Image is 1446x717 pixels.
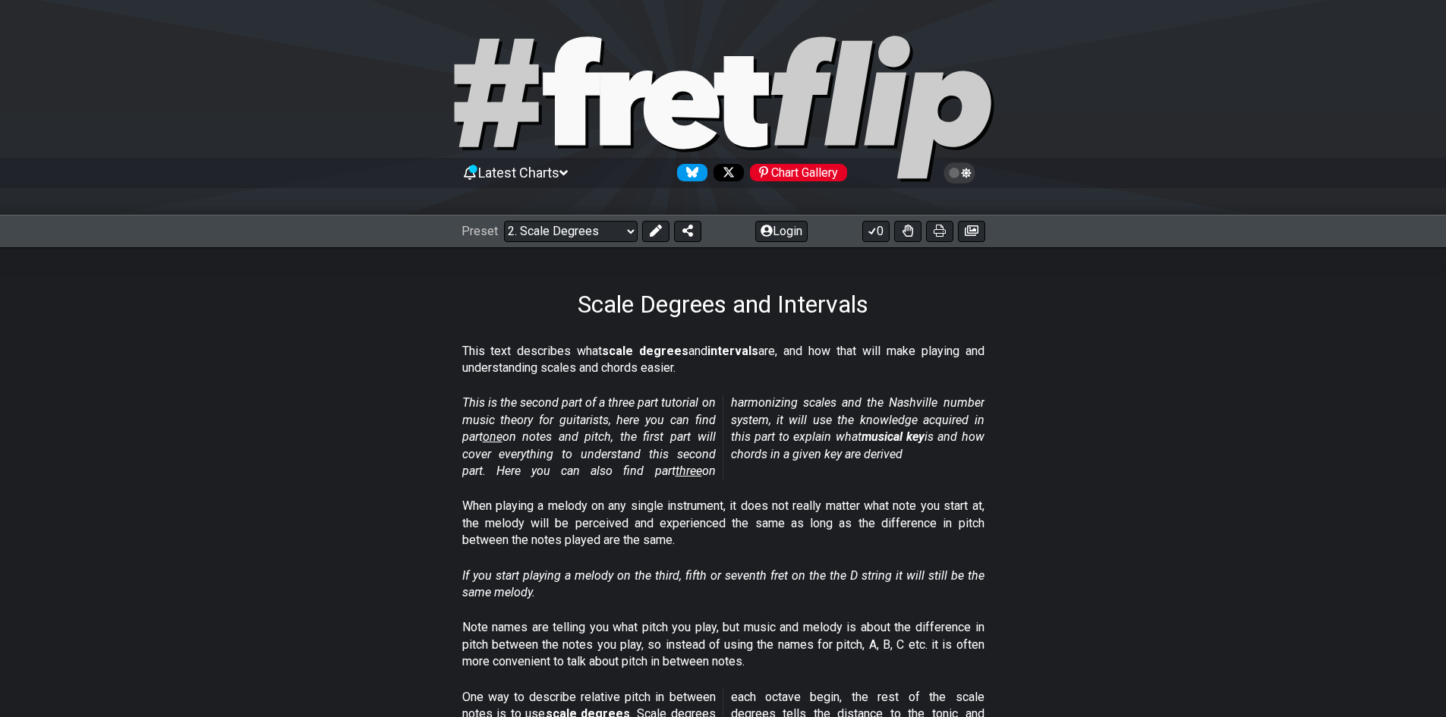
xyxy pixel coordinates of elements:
a: Follow #fretflip at Bluesky [671,164,707,181]
p: When playing a melody on any single instrument, it does not really matter what note you start at,... [462,498,984,549]
em: This is the second part of a three part tutorial on music theory for guitarists, here you can fin... [462,395,984,478]
span: three [676,464,702,478]
strong: musical key [862,429,925,444]
button: Share Preset [674,221,701,242]
button: Edit Preset [642,221,669,242]
button: Toggle Dexterity for all fretkits [894,221,921,242]
button: Login [755,221,808,242]
strong: scale degrees [602,344,688,358]
span: Latest Charts [478,165,559,181]
div: Chart Gallery [750,164,847,181]
span: Toggle light / dark theme [951,166,969,180]
h1: Scale Degrees and Intervals [578,290,868,319]
button: 0 [862,221,890,242]
em: If you start playing a melody on the third, fifth or seventh fret on the the D string it will sti... [462,568,984,599]
a: Follow #fretflip at X [707,164,744,181]
p: Note names are telling you what pitch you play, but music and melody is about the difference in p... [462,619,984,670]
select: Preset [504,221,638,242]
p: This text describes what and are, and how that will make playing and understanding scales and cho... [462,343,984,377]
strong: intervals [707,344,758,358]
button: Print [926,221,953,242]
span: Preset [462,224,498,238]
button: Create image [958,221,985,242]
a: #fretflip at Pinterest [744,164,847,181]
span: one [483,429,502,444]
